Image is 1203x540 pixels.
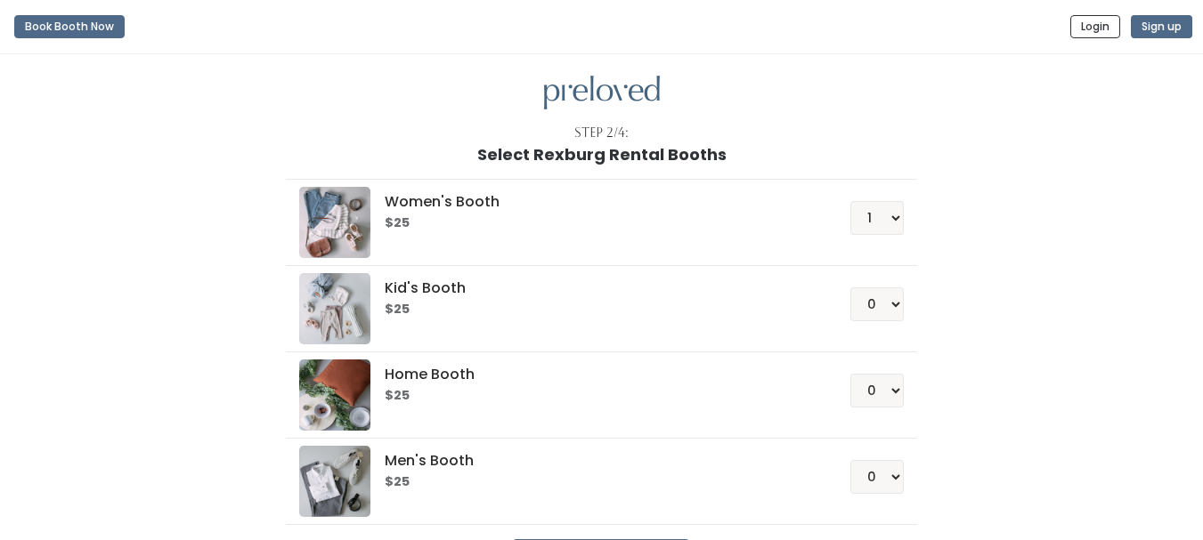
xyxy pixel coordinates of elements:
img: preloved logo [299,359,370,431]
div: Step 2/4: [574,124,629,142]
h5: Men's Booth [385,453,808,469]
img: preloved logo [299,446,370,517]
h6: $25 [385,475,808,489]
h6: $25 [385,216,808,230]
img: preloved logo [299,273,370,344]
button: Login [1070,15,1120,38]
a: Book Booth Now [14,7,125,46]
img: preloved logo [544,76,660,110]
button: Book Booth Now [14,15,125,38]
h5: Women's Booth [385,194,808,210]
button: Sign up [1131,15,1192,38]
h1: Select Rexburg Rental Booths [477,146,727,164]
img: preloved logo [299,187,370,258]
h5: Kid's Booth [385,280,808,296]
h5: Home Booth [385,367,808,383]
h6: $25 [385,302,808,317]
h6: $25 [385,389,808,403]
